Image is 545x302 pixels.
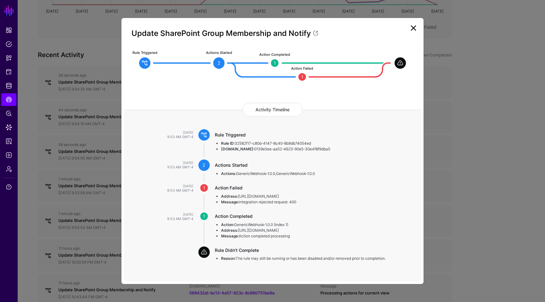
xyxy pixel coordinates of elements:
span: GenericWebhook-1.0.0 [236,171,275,176]
strong: Actions: [221,171,236,176]
strong: [DOMAIN_NAME]: [221,147,254,151]
li: GenericWebhook-1.0.0 (Index 1) [221,222,409,228]
div: Rule Didn't Complete [215,247,409,253]
div: 9:53 AM GMT-4 [124,165,193,169]
li: The rule may still be running or has been disabled and/or removed prior to completion. [221,256,409,261]
div: [DATE] [124,130,193,135]
div: [DATE] [124,184,193,188]
strong: Message: [221,200,239,204]
li: [URL][DOMAIN_NAME] [221,194,409,199]
li: 32582f17-c80d-4147-8c40-8b9db74054ed [221,141,409,146]
span: 2 [213,57,225,69]
li: [URL][DOMAIN_NAME] [221,228,409,233]
div: 9:53 AM GMT-4 [124,135,193,139]
span: Action Failed [291,66,313,71]
span: 1 [200,184,208,192]
strong: Reason: [221,256,236,261]
strong: Address: [221,194,238,199]
li: integration rejected request: 400 [221,199,409,205]
span: 1 [200,212,208,220]
a: Update SharePoint Group Membership and Notify [132,29,319,38]
h4: Activity Timeline [243,103,302,117]
div: [DATE] [124,212,193,217]
div: 9:53 AM GMT-4 [124,217,193,221]
strong: Action: [221,222,234,227]
span: Action Completed [259,52,290,57]
div: Action Completed [215,213,409,219]
span: 1 [271,59,278,67]
div: Action Failed [215,185,409,191]
span: Rule Triggered [132,50,157,55]
span: , [275,171,276,176]
span: 1 [298,73,306,81]
div: [DATE] [124,160,193,165]
div: Rule Triggered [215,132,409,138]
span: Actions Started [206,50,232,55]
strong: Rule ID: [221,141,235,146]
div: Actions Started [215,162,409,168]
strong: Address: [221,228,238,233]
li: 0139e5ee-aa52-4623-90e5-30e4f8f9dba5 [221,146,409,152]
span: 2 [198,160,210,171]
div: 9:53 AM GMT-4 [124,188,193,193]
li: Action completed processing [221,233,409,239]
strong: Message: [221,234,239,238]
span: GenericWebhook-1.0.0 [276,171,315,176]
